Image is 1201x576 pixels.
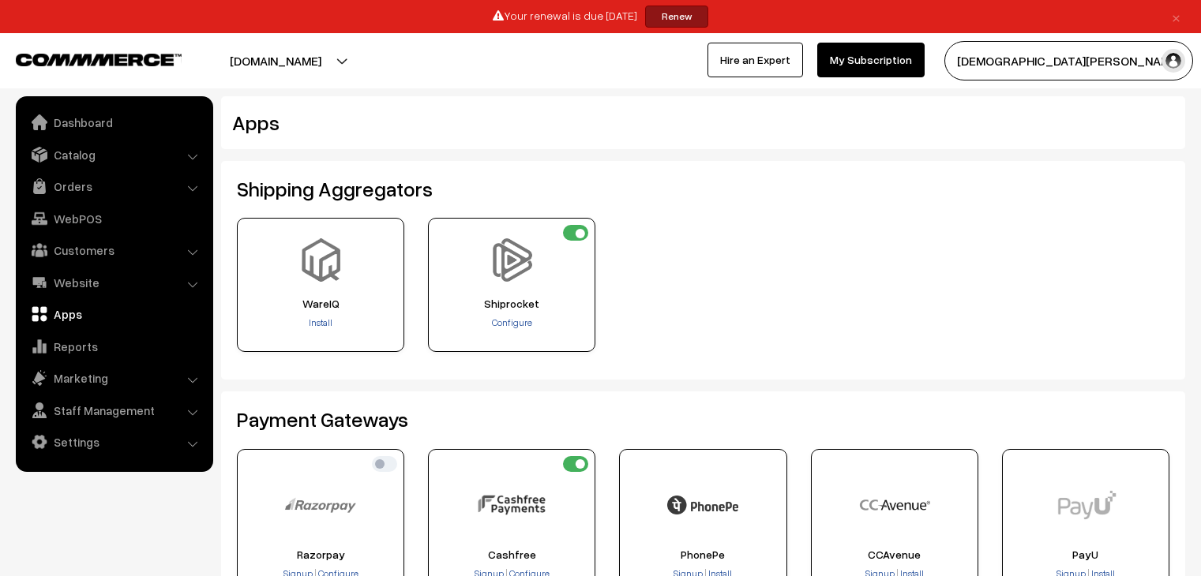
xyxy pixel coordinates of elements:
a: Settings [20,428,208,456]
h2: Apps [232,110,1013,135]
div: Your renewal is due [DATE] [6,6,1195,28]
a: Marketing [20,364,208,392]
button: [DEMOGRAPHIC_DATA][PERSON_NAME] [944,41,1193,80]
span: Shiprocket [433,297,590,310]
a: Orders [20,172,208,200]
a: Hire an Expert [707,43,803,77]
span: WareIQ [242,297,399,310]
span: CCAvenue [816,548,973,561]
img: Shiprocket [490,238,534,282]
a: COMMMERCE [16,49,154,68]
button: [DOMAIN_NAME] [175,41,377,80]
img: WareIQ [299,238,343,282]
a: Catalog [20,140,208,169]
a: Apps [20,300,208,328]
img: CCAvenue [859,469,930,540]
h2: Shipping Aggregators [237,177,1169,201]
img: PayU [1050,469,1121,540]
a: Staff Management [20,396,208,425]
a: Renew [645,6,708,28]
a: Customers [20,236,208,264]
span: PhonePe [625,548,781,561]
a: My Subscription [817,43,925,77]
span: Cashfree [433,548,590,561]
a: Install [309,316,332,328]
a: Dashboard [20,108,208,137]
img: Razorpay [285,469,356,540]
img: PhonePe [667,469,738,540]
span: Razorpay [242,548,399,561]
a: Website [20,268,208,297]
a: Reports [20,332,208,361]
img: user [1162,49,1185,73]
a: × [1165,7,1187,26]
h2: Payment Gateways [237,407,1169,432]
img: Cashfree [476,469,547,540]
a: WebPOS [20,204,208,233]
a: Configure [492,316,532,328]
img: COMMMERCE [16,54,182,65]
span: PayU [1008,548,1164,561]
